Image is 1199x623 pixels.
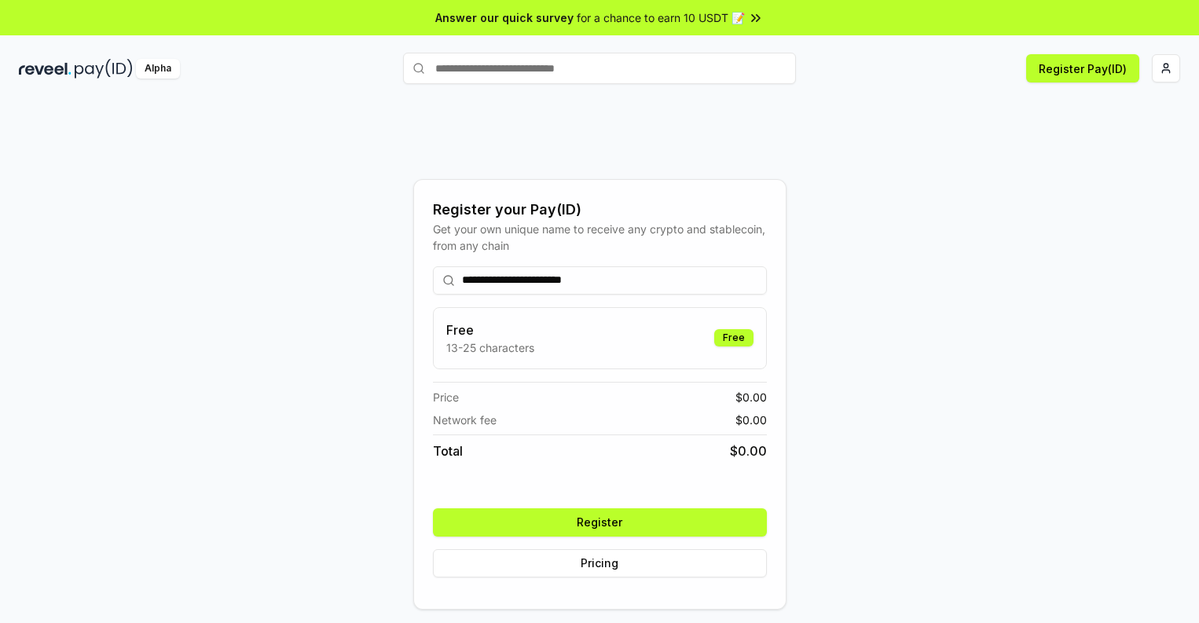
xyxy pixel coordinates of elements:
[433,508,767,537] button: Register
[433,412,497,428] span: Network fee
[435,9,574,26] span: Answer our quick survey
[735,389,767,405] span: $ 0.00
[433,389,459,405] span: Price
[730,442,767,460] span: $ 0.00
[714,329,753,346] div: Free
[735,412,767,428] span: $ 0.00
[446,321,534,339] h3: Free
[433,221,767,254] div: Get your own unique name to receive any crypto and stablecoin, from any chain
[136,59,180,79] div: Alpha
[433,199,767,221] div: Register your Pay(ID)
[19,59,71,79] img: reveel_dark
[446,339,534,356] p: 13-25 characters
[577,9,745,26] span: for a chance to earn 10 USDT 📝
[75,59,133,79] img: pay_id
[433,442,463,460] span: Total
[1026,54,1139,82] button: Register Pay(ID)
[433,549,767,577] button: Pricing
